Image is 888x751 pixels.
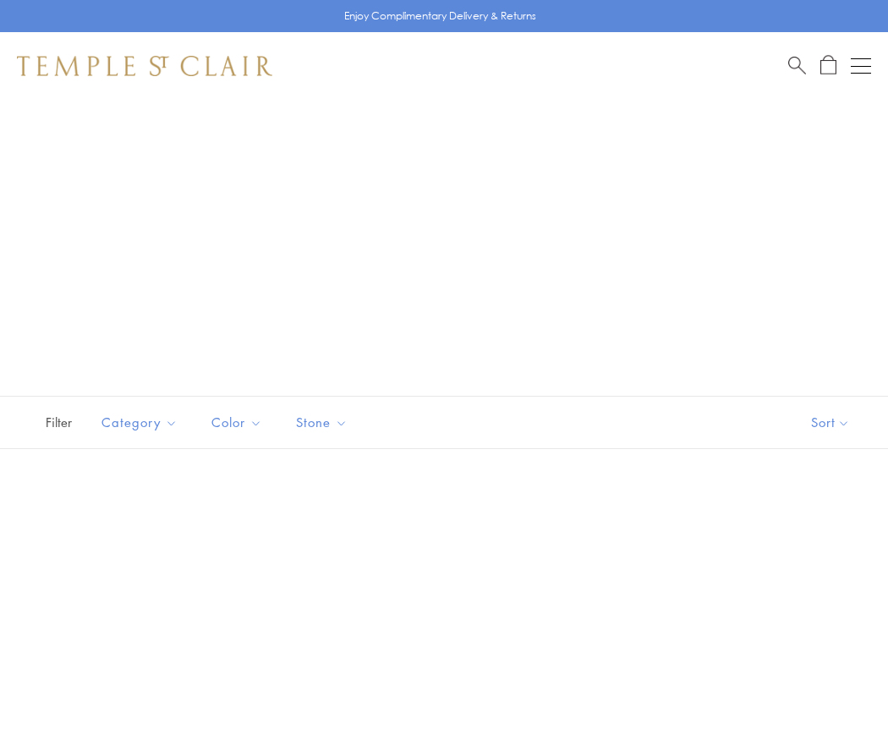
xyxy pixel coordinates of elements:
[17,56,272,76] img: Temple St. Clair
[203,412,275,433] span: Color
[773,397,888,448] button: Show sort by
[288,412,360,433] span: Stone
[851,56,871,76] button: Open navigation
[199,403,275,441] button: Color
[283,403,360,441] button: Stone
[89,403,190,441] button: Category
[820,55,836,76] a: Open Shopping Bag
[344,8,536,25] p: Enjoy Complimentary Delivery & Returns
[788,55,806,76] a: Search
[93,412,190,433] span: Category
